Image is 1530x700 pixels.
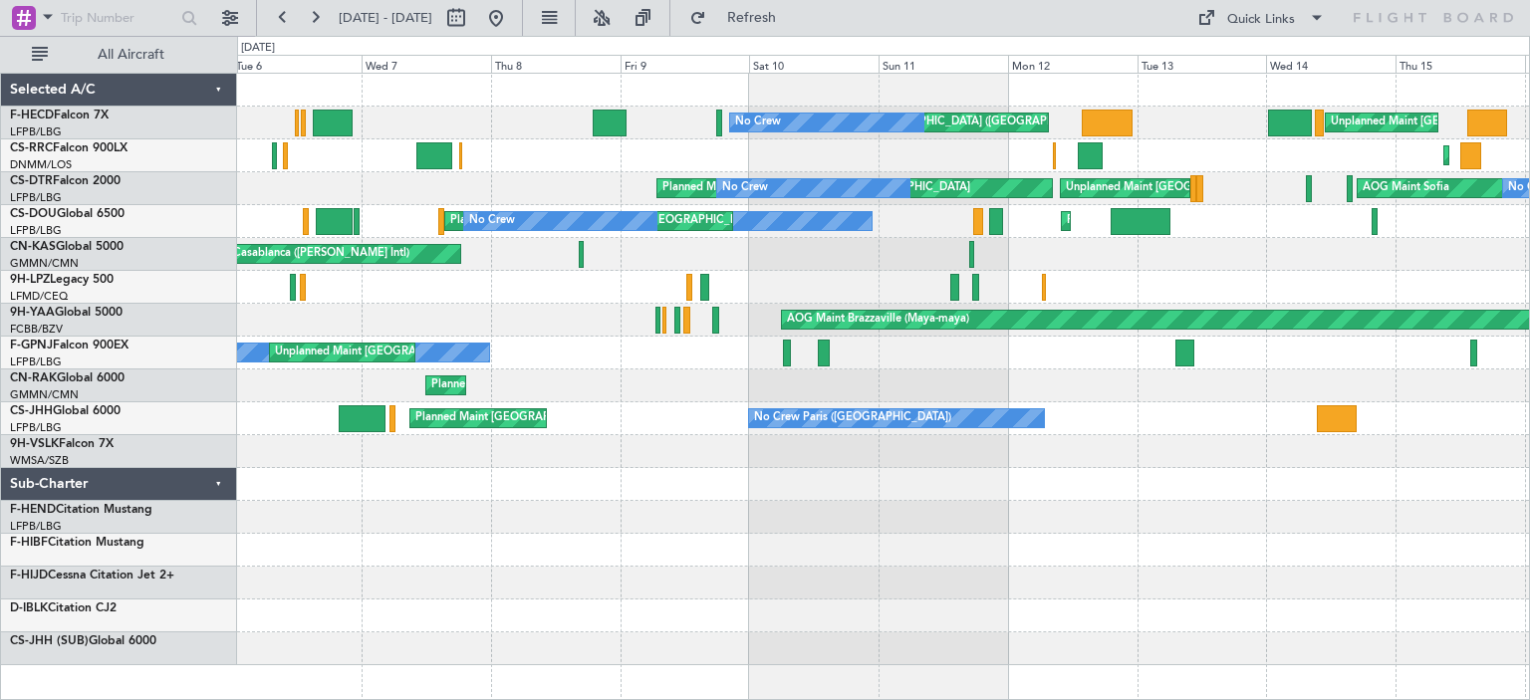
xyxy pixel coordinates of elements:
span: F-HEND [10,504,56,516]
div: Unplanned Maint [GEOGRAPHIC_DATA] ([GEOGRAPHIC_DATA]) [275,338,603,367]
a: DNMM/LOS [10,157,72,172]
a: LFPB/LBG [10,124,62,139]
div: Thu 8 [491,55,621,73]
span: 9H-YAA [10,307,55,319]
div: Tue 13 [1138,55,1267,73]
a: 9H-YAAGlobal 5000 [10,307,123,319]
div: Fri 9 [621,55,750,73]
a: F-GPNJFalcon 900EX [10,340,128,351]
a: CS-JHHGlobal 6000 [10,405,121,417]
span: D-IBLK [10,602,48,614]
a: CS-DOUGlobal 6500 [10,208,125,220]
div: Tue 6 [232,55,362,73]
div: Sun 11 [879,55,1008,73]
a: 9H-VSLKFalcon 7X [10,438,114,450]
div: AOG Maint Brazzaville (Maya-maya) [787,305,969,335]
div: AOG Maint Sofia [1363,173,1449,203]
span: F-HECD [10,110,54,121]
div: Planned Maint [GEOGRAPHIC_DATA] ([GEOGRAPHIC_DATA]) [792,108,1106,137]
a: CS-RRCFalcon 900LX [10,142,127,154]
button: Quick Links [1187,2,1335,34]
a: GMMN/CMN [10,387,79,402]
button: Refresh [680,2,800,34]
span: [DATE] - [DATE] [339,9,432,27]
div: No Crew Paris ([GEOGRAPHIC_DATA]) [754,403,951,433]
span: CS-JHH [10,405,53,417]
div: No Crew [722,173,768,203]
div: AOG Maint Casablanca ([PERSON_NAME] Intl) [172,239,409,269]
a: LFPB/LBG [10,354,62,369]
span: F-GPNJ [10,340,53,351]
span: CS-RRC [10,142,53,154]
div: No Crew [735,108,781,137]
a: F-HECDFalcon 7X [10,110,109,121]
a: GMMN/CMN [10,256,79,271]
span: CS-DTR [10,175,53,187]
a: F-HENDCitation Mustang [10,504,152,516]
a: WMSA/SZB [10,453,69,468]
button: All Aircraft [22,39,216,71]
span: 9H-LPZ [10,274,50,286]
div: Planned Maint [GEOGRAPHIC_DATA]-[GEOGRAPHIC_DATA] [662,173,970,203]
a: CS-JHH (SUB)Global 6000 [10,635,156,647]
span: 9H-VSLK [10,438,59,450]
div: Wed 7 [362,55,491,73]
div: Quick Links [1227,10,1295,30]
a: F-HIBFCitation Mustang [10,537,144,549]
div: Unplanned Maint [GEOGRAPHIC_DATA]-[GEOGRAPHIC_DATA] [1066,173,1388,203]
div: Sat 10 [749,55,879,73]
div: Planned Maint [GEOGRAPHIC_DATA] ([GEOGRAPHIC_DATA]) [1067,206,1381,236]
a: CN-KASGlobal 5000 [10,241,124,253]
div: [DATE] [241,40,275,57]
span: CN-RAK [10,372,57,384]
a: CS-DTRFalcon 2000 [10,175,121,187]
a: 9H-LPZLegacy 500 [10,274,114,286]
div: Thu 15 [1396,55,1525,73]
input: Trip Number [61,3,175,33]
div: Mon 12 [1008,55,1138,73]
span: Refresh [710,11,794,25]
div: No Crew [469,206,515,236]
a: FCBB/BZV [10,322,63,337]
a: LFPB/LBG [10,223,62,238]
a: F-HIJDCessna Citation Jet 2+ [10,570,174,582]
span: CS-JHH (SUB) [10,635,89,647]
a: LFMD/CEQ [10,289,68,304]
span: F-HIJD [10,570,48,582]
span: CN-KAS [10,241,56,253]
span: All Aircraft [52,48,210,62]
div: Planned Maint [GEOGRAPHIC_DATA] ([GEOGRAPHIC_DATA]) [450,206,764,236]
a: LFPB/LBG [10,519,62,534]
a: CN-RAKGlobal 6000 [10,372,125,384]
span: CS-DOU [10,208,57,220]
div: Wed 14 [1266,55,1396,73]
span: F-HIBF [10,537,48,549]
a: D-IBLKCitation CJ2 [10,602,117,614]
a: LFPB/LBG [10,420,62,435]
div: Planned Maint [GEOGRAPHIC_DATA] ([GEOGRAPHIC_DATA]) [415,403,729,433]
div: Planned Maint [431,370,504,400]
a: LFPB/LBG [10,190,62,205]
